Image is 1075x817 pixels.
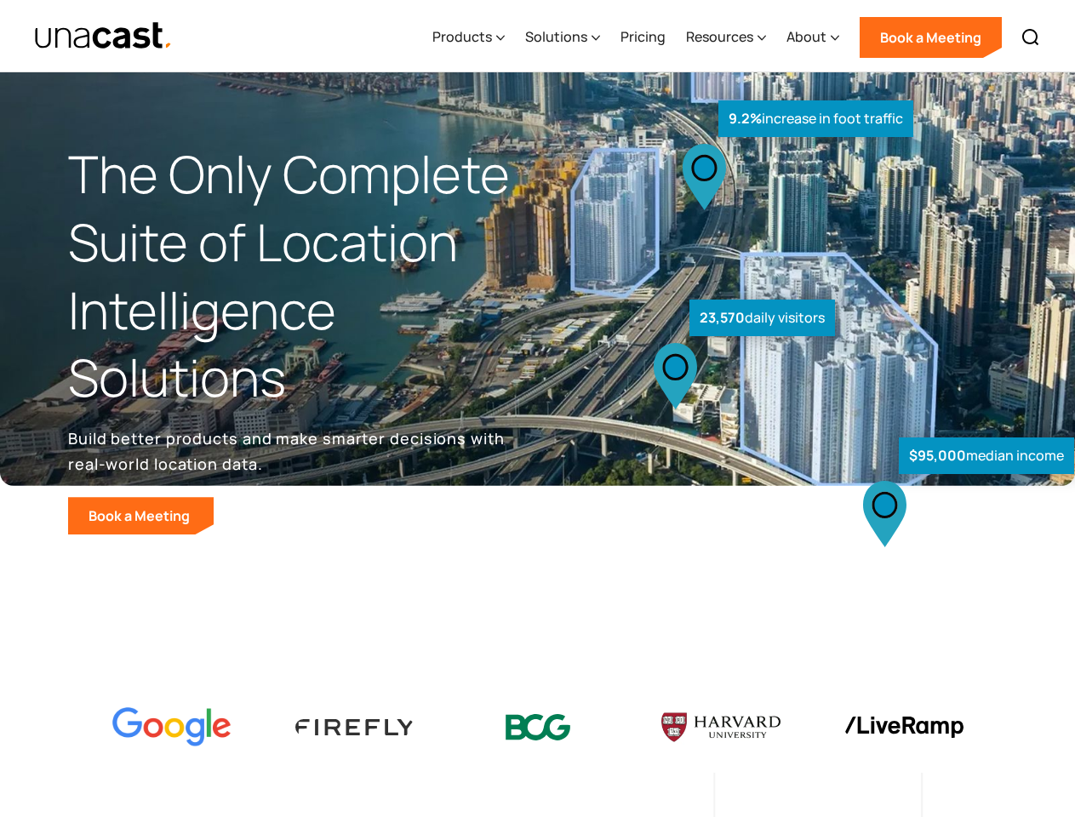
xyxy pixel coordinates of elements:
[899,437,1074,474] div: median income
[295,719,415,735] img: Firefly Advertising logo
[860,17,1002,58] a: Book a Meeting
[661,707,781,748] img: Harvard U logo
[34,21,173,51] img: Unacast text logo
[1021,27,1041,48] img: Search icon
[620,3,666,72] a: Pricing
[700,308,745,327] strong: 23,570
[34,21,173,51] a: home
[689,300,835,336] div: daily visitors
[68,497,214,534] a: Book a Meeting
[112,707,232,747] img: Google logo Color
[432,3,505,72] div: Products
[68,426,511,477] p: Build better products and make smarter decisions with real-world location data.
[686,26,753,47] div: Resources
[432,26,492,47] div: Products
[729,109,762,128] strong: 9.2%
[525,3,600,72] div: Solutions
[909,446,966,465] strong: $95,000
[478,703,598,751] img: BCG logo
[68,140,538,412] h1: The Only Complete Suite of Location Intelligence Solutions
[786,26,826,47] div: About
[718,100,913,137] div: increase in foot traffic
[525,26,587,47] div: Solutions
[686,3,766,72] div: Resources
[844,717,963,738] img: liveramp logo
[786,3,839,72] div: About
